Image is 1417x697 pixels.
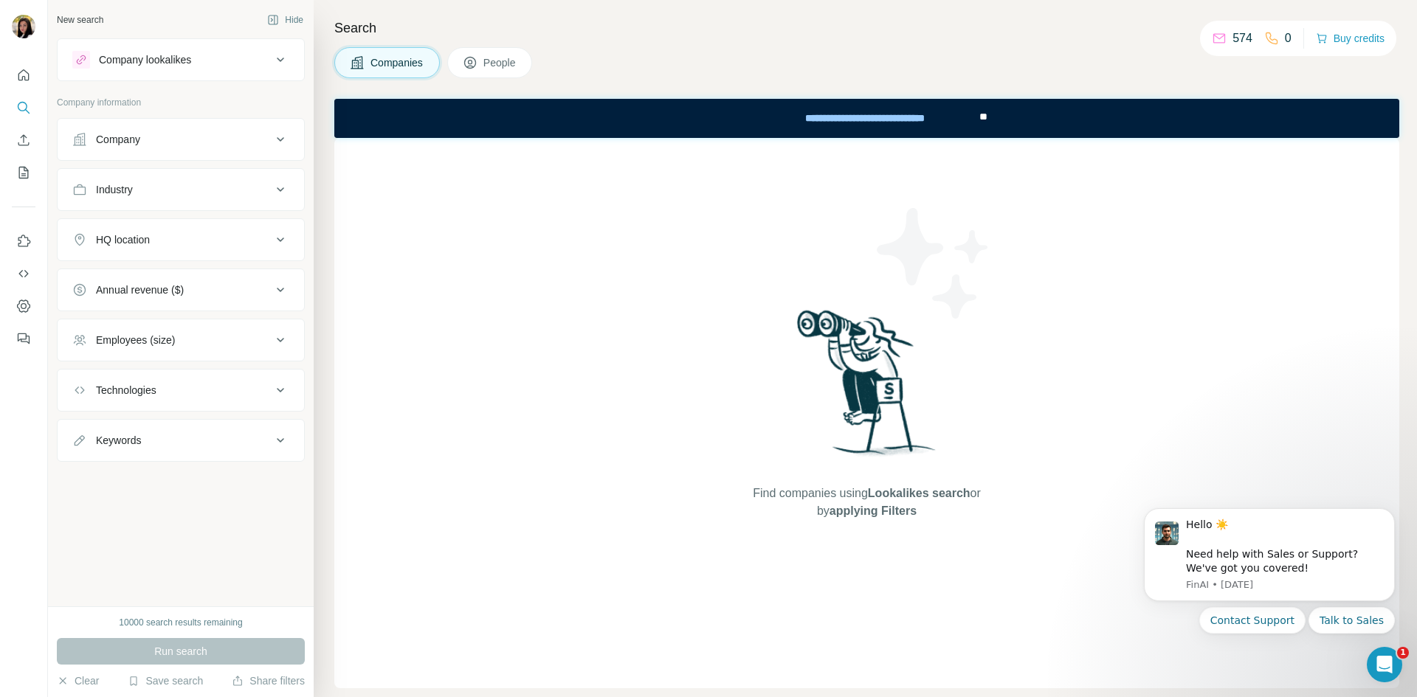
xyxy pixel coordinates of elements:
span: applying Filters [830,504,917,517]
button: Quick start [12,62,35,89]
span: Companies [370,55,424,70]
img: Surfe Illustration - Stars [867,197,1000,330]
div: Annual revenue ($) [96,282,184,297]
button: Company lookalikes [58,42,304,77]
div: Company [96,132,140,147]
div: Company lookalikes [99,52,191,67]
button: My lists [12,159,35,186]
div: 10000 search results remaining [119,616,242,629]
button: Feedback [12,325,35,352]
div: Industry [96,182,133,197]
button: Annual revenue ($) [58,272,304,308]
p: 0 [1285,30,1292,47]
p: 574 [1232,30,1252,47]
p: Company information [57,96,305,109]
button: Search [12,94,35,121]
span: Find companies using or by [748,485,985,520]
div: New search [57,13,103,27]
button: Employees (size) [58,322,304,358]
button: Use Surfe API [12,260,35,287]
img: Avatar [12,15,35,38]
button: Use Surfe on LinkedIn [12,228,35,254]
div: HQ location [96,232,150,247]
iframe: Banner [334,99,1399,138]
span: Lookalikes search [868,487,970,499]
span: People [483,55,517,70]
div: Technologies [96,383,156,398]
iframe: Intercom notifications message [1122,490,1417,690]
button: Hide [257,9,314,31]
iframe: Intercom live chat [1367,647,1402,682]
div: Employees (size) [96,333,175,347]
button: Share filters [232,673,305,688]
button: Clear [57,673,99,688]
button: Technologies [58,372,304,408]
h4: Search [334,18,1399,38]
button: Industry [58,172,304,207]
span: 1 [1397,647,1409,659]
button: Keywords [58,423,304,458]
button: Enrich CSV [12,127,35,153]
button: Dashboard [12,293,35,319]
button: Save search [128,673,203,688]
div: Keywords [96,433,141,448]
img: Surfe Illustration - Woman searching with binoculars [790,306,944,471]
button: Buy credits [1316,28,1385,49]
button: Company [58,122,304,157]
button: HQ location [58,222,304,257]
